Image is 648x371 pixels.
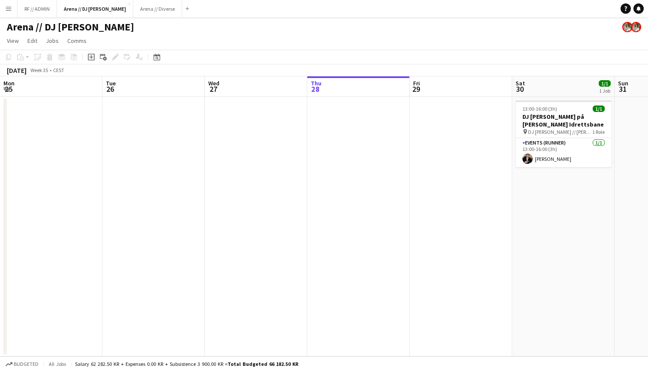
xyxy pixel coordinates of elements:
span: 13:00-16:00 (3h) [522,106,557,112]
span: 1/1 [599,80,611,87]
span: 29 [412,84,420,94]
button: RF // ADMIN [18,0,57,17]
span: Sat [516,79,525,87]
span: 25 [2,84,15,94]
span: Edit [27,37,37,45]
span: Tue [106,79,116,87]
span: Jobs [46,37,59,45]
div: Salary 62 282.50 KR + Expenses 0.00 KR + Subsistence 3 900.00 KR = [75,361,298,367]
span: Comms [67,37,87,45]
span: DJ [PERSON_NAME] // [PERSON_NAME] idrettsbane [528,129,592,135]
h1: Arena // DJ [PERSON_NAME] [7,21,134,33]
app-user-avatar: Sara Torsnes [622,22,633,32]
button: Budgeted [4,359,40,369]
app-job-card: 13:00-16:00 (3h)1/1DJ [PERSON_NAME] på [PERSON_NAME] Idrettsbane DJ [PERSON_NAME] // [PERSON_NAME... [516,100,612,167]
div: [DATE] [7,66,27,75]
button: Arena // DJ [PERSON_NAME] [57,0,133,17]
div: CEST [53,67,64,73]
span: 1/1 [593,106,605,112]
span: Week 35 [28,67,50,73]
span: Budgeted [14,361,39,367]
app-card-role: Events (Runner)1/113:00-16:00 (3h)[PERSON_NAME] [516,138,612,167]
button: Arena // Diverse [133,0,182,17]
span: Fri [413,79,420,87]
app-user-avatar: Sara Torsnes [631,22,641,32]
a: View [3,35,22,46]
span: 30 [514,84,525,94]
a: Comms [64,35,90,46]
span: 26 [105,84,116,94]
span: Mon [3,79,15,87]
span: Wed [208,79,219,87]
h3: DJ [PERSON_NAME] på [PERSON_NAME] Idrettsbane [516,113,612,128]
span: 27 [207,84,219,94]
span: 1 Role [592,129,605,135]
span: All jobs [47,361,68,367]
a: Jobs [42,35,62,46]
div: 1 Job [599,87,610,94]
span: View [7,37,19,45]
span: 31 [617,84,628,94]
span: Total Budgeted 66 182.50 KR [228,361,298,367]
span: Thu [311,79,321,87]
a: Edit [24,35,41,46]
span: Sun [618,79,628,87]
span: 28 [309,84,321,94]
